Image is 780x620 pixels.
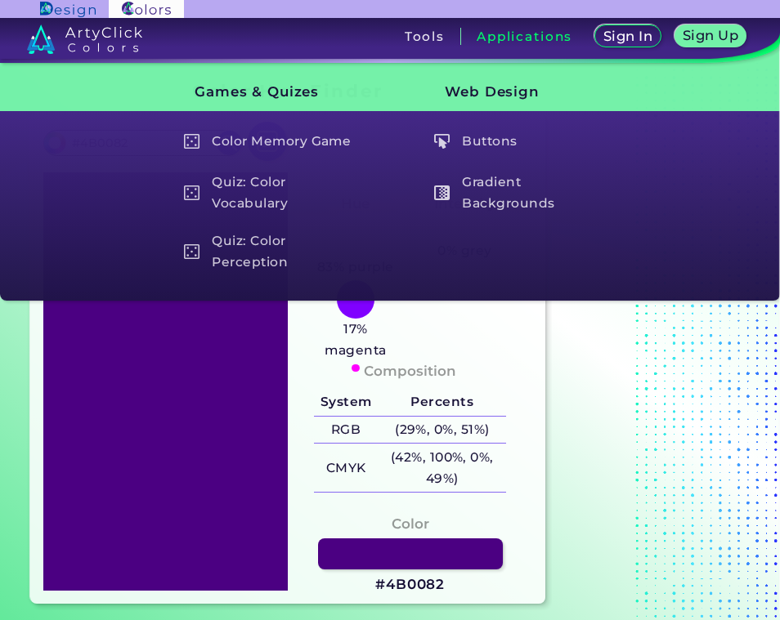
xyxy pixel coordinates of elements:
[27,25,142,54] img: logo_artyclick_colors_white.svg
[598,26,657,47] a: Sign In
[168,72,363,113] h3: Games & Quizes
[418,72,613,113] h3: Web Design
[314,455,378,482] h5: CMYK
[364,359,456,383] h4: Composition
[427,170,617,216] a: Gradient Backgrounds
[177,229,367,275] a: Quiz: Color Perception
[40,2,95,17] img: ArtyClick Design logo
[477,30,572,42] h3: Applications
[378,417,506,444] h5: (29%, 0%, 51%)
[307,319,404,362] h5: 17% magenta
[314,417,378,444] h5: RGB
[314,389,378,416] h5: System
[375,575,445,595] h3: #4B0082
[434,185,450,201] img: icon_gradient_white.svg
[184,185,199,201] img: icon_game_white.svg
[184,244,199,260] img: icon_game_white.svg
[177,126,367,157] a: Color Memory Game
[392,512,429,536] h4: Color
[378,389,506,416] h5: Percents
[378,444,506,492] h5: (42%, 100%, 0%, 49%)
[177,170,367,216] a: Quiz: Color Vocabulary
[405,30,445,42] h3: Tools
[685,29,736,42] h5: Sign Up
[184,134,199,149] img: icon_game_white.svg
[434,134,450,149] img: icon_click_button_white.svg
[606,30,650,42] h5: Sign In
[427,126,617,157] a: Buttons
[678,26,742,47] a: Sign Up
